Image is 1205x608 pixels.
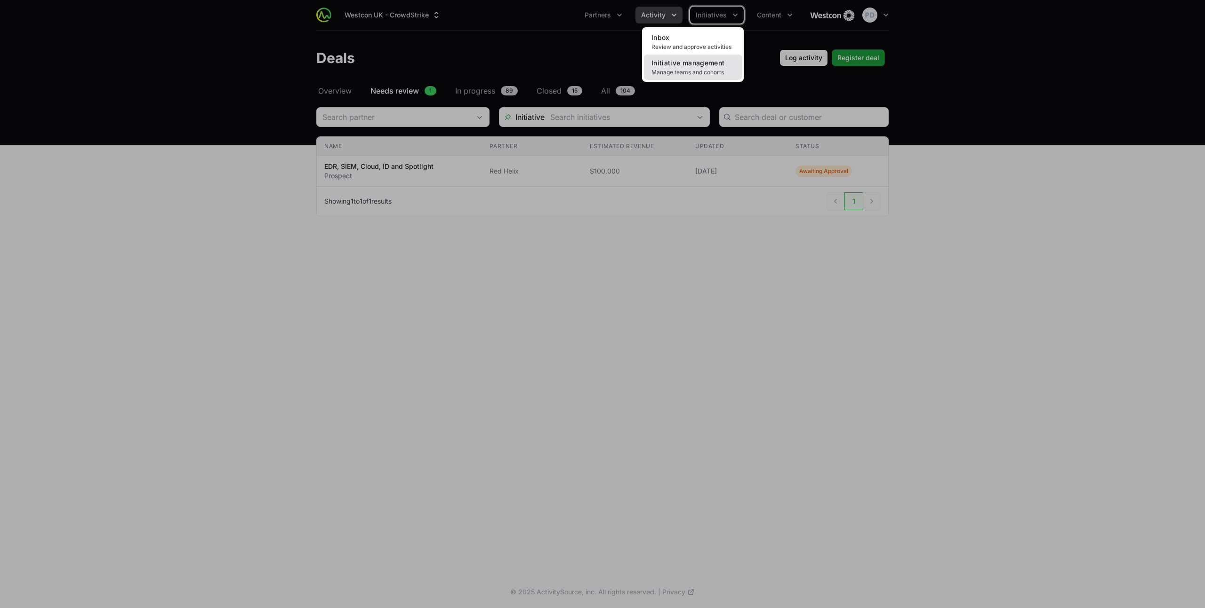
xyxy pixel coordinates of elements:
[651,33,670,41] span: Inbox
[651,69,734,76] span: Manage teams and cohorts
[651,59,724,67] span: Initiative management
[651,43,734,51] span: Review and approve activities
[331,7,798,24] div: Main navigation
[644,29,742,55] a: InboxReview and approve activities
[690,7,744,24] div: Initiatives menu
[644,55,742,80] a: Initiative managementManage teams and cohorts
